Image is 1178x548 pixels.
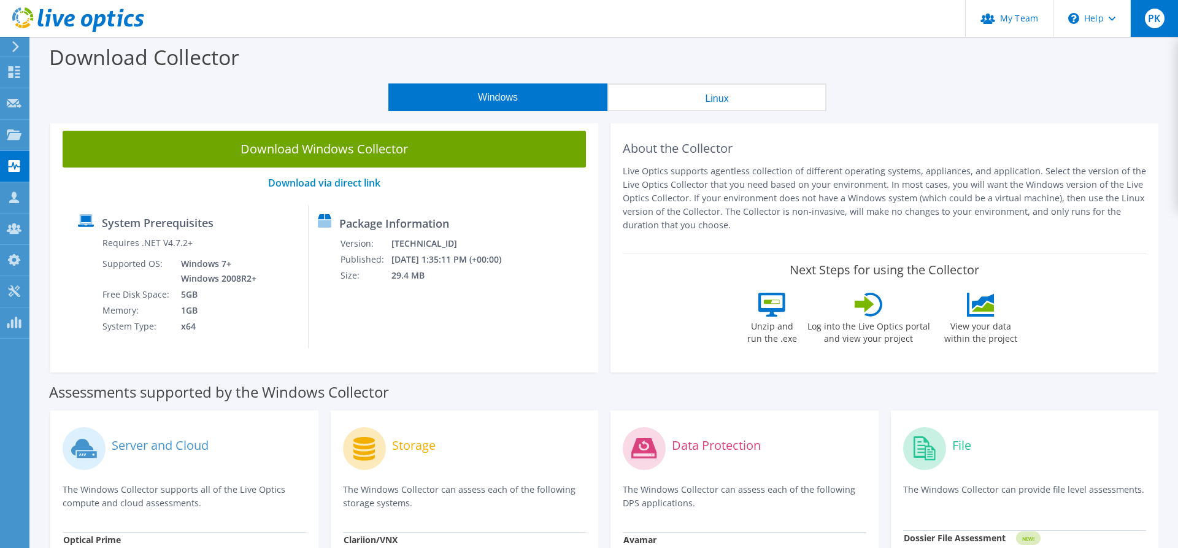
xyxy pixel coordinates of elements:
strong: Optical Prime [63,534,121,546]
svg: \n [1068,13,1079,24]
p: The Windows Collector can assess each of the following storage systems. [343,483,587,510]
label: Assessments supported by the Windows Collector [49,386,389,398]
strong: Clariion/VNX [344,534,398,546]
td: Version: [340,236,391,252]
td: 29.4 MB [391,268,518,284]
td: [DATE] 1:35:11 PM (+00:00) [391,252,518,268]
p: The Windows Collector supports all of the Live Optics compute and cloud assessments. [63,483,306,510]
td: 5GB [172,287,259,303]
label: System Prerequisites [102,217,214,229]
label: Server and Cloud [112,439,209,452]
label: Data Protection [672,439,761,452]
p: The Windows Collector can assess each of the following DPS applications. [623,483,866,510]
td: Memory: [102,303,172,318]
span: PK [1145,9,1165,28]
p: Live Optics supports agentless collection of different operating systems, appliances, and applica... [623,164,1146,232]
strong: Dossier File Assessment [904,532,1006,544]
td: Supported OS: [102,256,172,287]
td: System Type: [102,318,172,334]
label: Log into the Live Optics portal and view your project [807,317,931,345]
td: Published: [340,252,391,268]
a: Download via direct link [268,176,380,190]
label: Download Collector [49,43,239,71]
td: Free Disk Space: [102,287,172,303]
td: x64 [172,318,259,334]
td: Windows 7+ Windows 2008R2+ [172,256,259,287]
button: Windows [388,83,607,111]
label: View your data within the project [937,317,1025,345]
td: 1GB [172,303,259,318]
label: Unzip and run the .exe [744,317,801,345]
button: Linux [607,83,826,111]
td: Size: [340,268,391,284]
a: Download Windows Collector [63,131,586,168]
label: Next Steps for using the Collector [790,263,979,277]
label: File [952,439,971,452]
label: Storage [392,439,436,452]
tspan: NEW! [1022,535,1034,542]
h2: About the Collector [623,141,1146,156]
label: Requires .NET V4.7.2+ [102,237,193,249]
strong: Avamar [623,534,656,546]
td: [TECHNICAL_ID] [391,236,518,252]
label: Package Information [339,217,449,230]
p: The Windows Collector can provide file level assessments. [903,483,1147,508]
